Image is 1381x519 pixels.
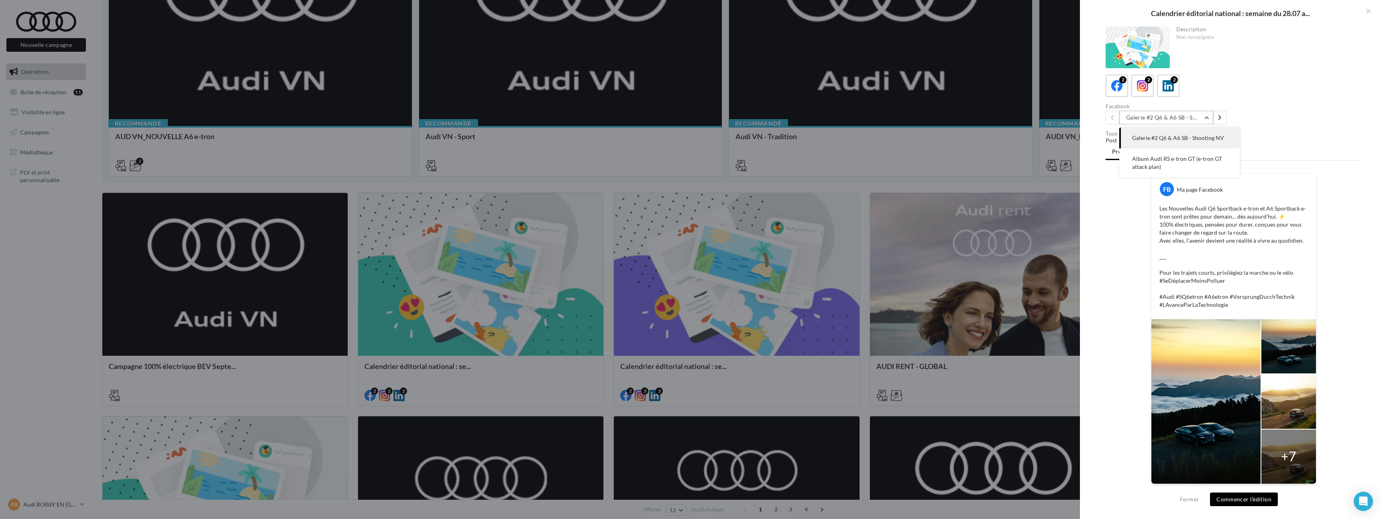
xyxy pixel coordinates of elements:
span: Album Audi RS e-tron GT (e-tron GT attack plan) [1132,155,1222,170]
div: FB [1160,182,1174,196]
div: Ma page Facebook [1177,186,1223,194]
div: Post [1106,136,1362,144]
div: Open Intercom Messenger [1354,492,1373,511]
div: +7 [1281,447,1296,466]
span: Galerie #2 Q6 & A6 SB - Shooting NV [1132,134,1224,141]
div: La prévisualisation est non-contractuelle [1151,484,1316,495]
button: Fermer [1177,495,1202,504]
div: Non renseignée [1176,34,1356,41]
button: Commencer l'édition [1210,493,1278,506]
div: 2 [1119,76,1126,83]
div: Facebook [1106,103,1230,109]
div: 2 [1145,76,1152,83]
span: Calendrier éditorial national : semaine du 28.07 a... [1151,10,1310,17]
div: Type [1106,131,1362,136]
div: 2 [1171,76,1178,83]
p: Les Nouvelles Audi Q6 Sportback e-tron et A6 Sportback e-tron sont prêtes pour demain… dès aujour... [1159,205,1308,309]
button: Galerie #2 Q6 & A6 SB - Shooting NV [1119,111,1213,124]
div: Description [1176,26,1356,32]
button: Galerie #2 Q6 & A6 SB - Shooting NV [1119,128,1240,148]
button: Album Audi RS e-tron GT (e-tron GT attack plan) [1119,148,1240,177]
